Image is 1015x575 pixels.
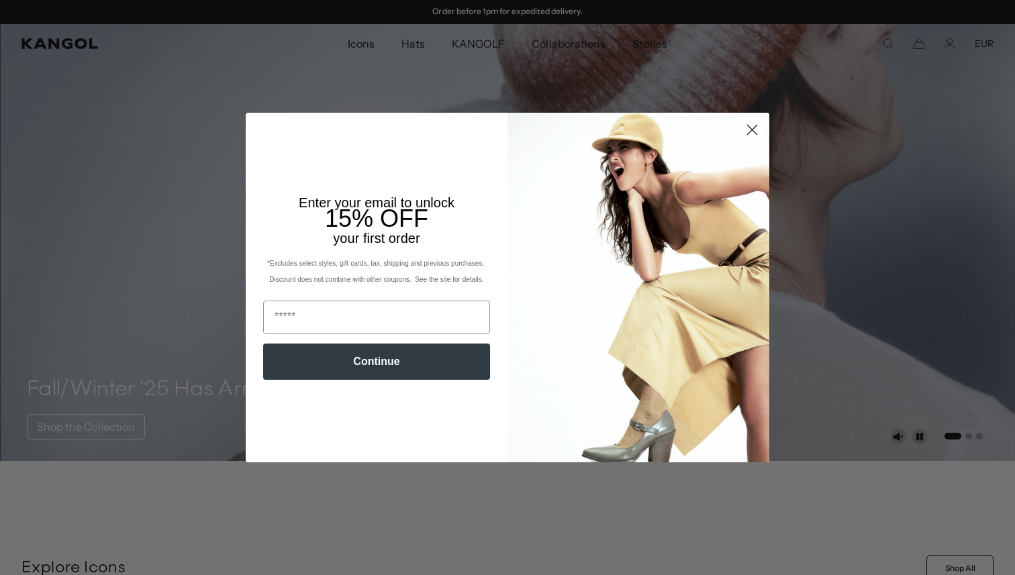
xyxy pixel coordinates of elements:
[325,205,428,232] span: 15% OFF
[507,113,769,462] img: 93be19ad-e773-4382-80b9-c9d740c9197f.jpeg
[263,344,490,380] button: Continue
[299,195,454,210] span: Enter your email to unlock
[267,260,486,283] span: *Excludes select styles, gift cards, tax, shipping and previous purchases. Discount does not comb...
[740,118,764,142] button: Close dialog
[263,301,490,334] input: Email
[333,231,420,246] span: your first order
